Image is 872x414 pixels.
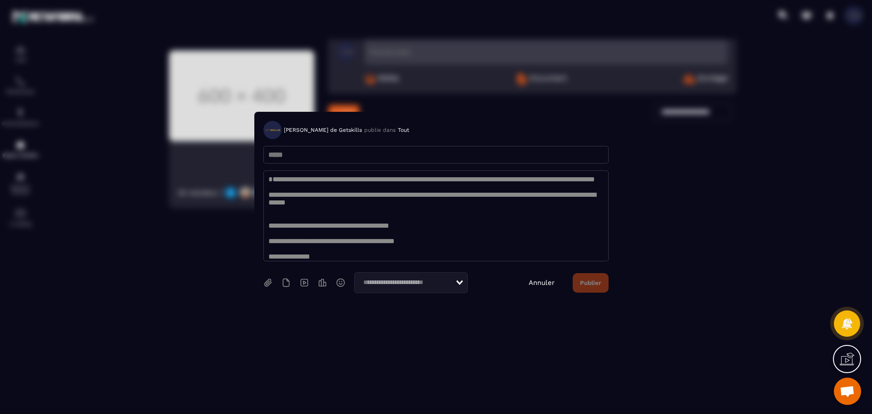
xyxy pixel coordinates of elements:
[398,127,409,133] span: Tout
[354,272,468,293] div: Search for option
[834,378,861,405] div: Ouvrir le chat
[529,279,555,287] a: Annuler
[573,273,609,293] button: Publier
[284,127,362,133] span: [PERSON_NAME] de Getskills
[364,127,396,133] span: publie dans
[360,278,456,288] input: Search for option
